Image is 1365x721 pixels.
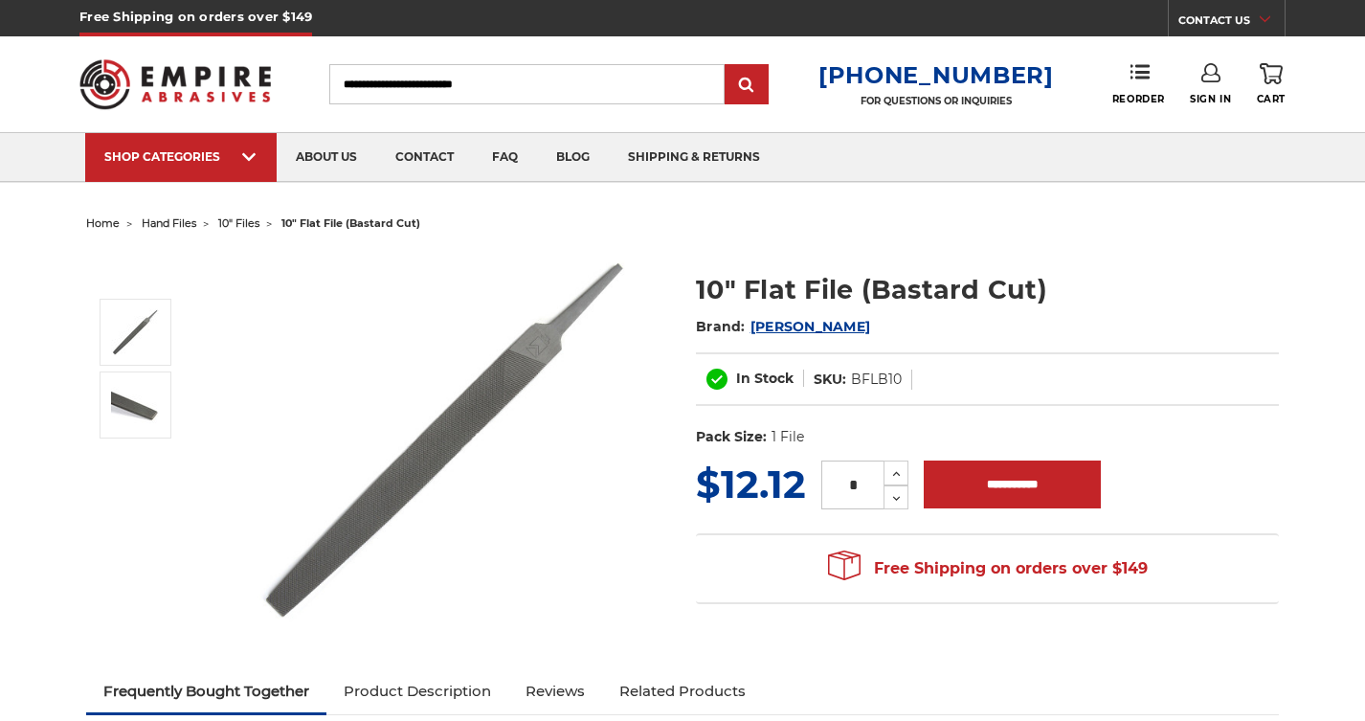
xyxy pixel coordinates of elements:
[111,387,159,423] img: 10 inch flat file bastard double cut
[696,461,806,507] span: $12.12
[696,427,767,447] dt: Pack Size:
[1190,93,1231,105] span: Sign In
[104,149,257,164] div: SHOP CATEGORIES
[1112,93,1165,105] span: Reorder
[473,133,537,182] a: faq
[818,61,1054,89] a: [PHONE_NUMBER]
[772,427,804,447] dd: 1 File
[1257,63,1286,105] a: Cart
[218,216,259,230] a: 10" files
[814,370,846,390] dt: SKU:
[736,370,794,387] span: In Stock
[851,370,902,390] dd: BFLB10
[281,216,420,230] span: 10" flat file (bastard cut)
[508,670,602,712] a: Reviews
[750,318,870,335] a: [PERSON_NAME]
[277,133,376,182] a: about us
[696,271,1279,308] h1: 10" Flat File (Bastard Cut)
[86,216,120,230] a: home
[1257,93,1286,105] span: Cart
[727,66,766,104] input: Submit
[1178,10,1285,36] a: CONTACT US
[251,251,634,630] img: 10" Flat Bastard File
[602,670,763,712] a: Related Products
[696,318,746,335] span: Brand:
[142,216,196,230] a: hand files
[79,47,271,122] img: Empire Abrasives
[609,133,779,182] a: shipping & returns
[376,133,473,182] a: contact
[326,670,508,712] a: Product Description
[86,670,326,712] a: Frequently Bought Together
[828,550,1148,588] span: Free Shipping on orders over $149
[1112,63,1165,104] a: Reorder
[537,133,609,182] a: blog
[818,95,1054,107] p: FOR QUESTIONS OR INQUIRIES
[111,308,159,356] img: 10" Flat Bastard File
